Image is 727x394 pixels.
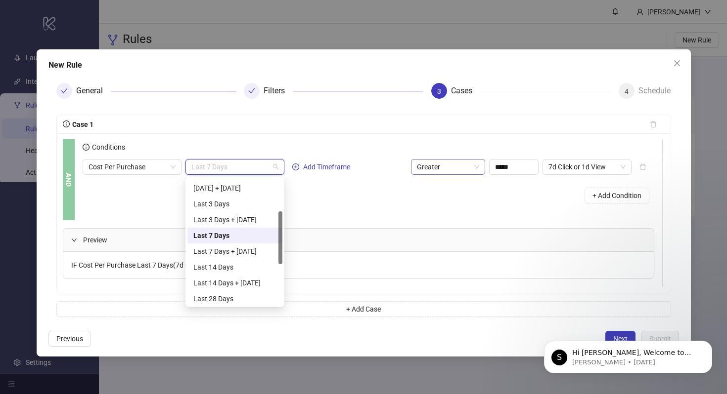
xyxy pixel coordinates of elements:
[632,159,654,175] button: delete
[187,291,282,307] div: Last 28 Days
[76,83,111,99] div: General
[89,159,176,174] span: Cost Per Purchase
[63,229,654,251] div: Preview
[48,59,679,71] div: New Rule
[71,237,77,243] span: expanded
[292,163,299,170] span: plus-circle
[638,83,671,99] div: Schedule
[451,83,480,99] div: Cases
[83,235,646,245] span: Preview
[437,87,441,95] span: 3
[187,275,282,291] div: Last 14 Days + Today
[191,159,278,174] span: Last 7 Days
[193,262,276,273] div: Last 14 Days
[193,230,276,241] div: Last 7 Days
[187,196,282,212] div: Last 3 Days
[48,331,91,347] button: Previous
[61,87,68,94] span: check
[187,228,282,243] div: Last 7 Days
[187,243,282,259] div: Last 7 Days + Today
[71,261,250,269] span: IF Cost Per Purchase Last 7 Days(7d Click or 1d View) > 25
[193,293,276,304] div: Last 28 Days
[193,214,276,225] div: Last 3 Days + [DATE]
[625,87,629,95] span: 4
[303,163,350,171] span: Add Timeframe
[193,183,276,194] div: [DATE] + [DATE]
[56,301,671,317] button: + Add Case
[83,144,90,151] span: info-circle
[417,159,479,174] span: Greater
[63,120,70,127] span: info-circle
[264,83,293,99] div: Filters
[642,117,665,132] button: delete
[193,277,276,288] div: Last 14 Days + [DATE]
[585,188,649,203] button: + Add Condition
[548,159,626,174] span: 7d Click or 1d View
[63,173,74,187] b: AND
[669,55,685,71] button: Close
[193,246,276,257] div: Last 7 Days + [DATE]
[288,161,354,173] button: Add Timeframe
[187,212,282,228] div: Last 3 Days + Today
[529,320,727,389] iframe: Intercom notifications message
[90,143,125,151] span: Conditions
[248,87,255,94] span: check
[70,120,93,128] span: Case 1
[346,305,381,313] span: + Add Case
[187,259,282,275] div: Last 14 Days
[193,198,276,209] div: Last 3 Days
[187,180,282,196] div: Yesterday + Today
[592,192,641,199] span: + Add Condition
[56,335,83,343] span: Previous
[673,59,681,67] span: close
